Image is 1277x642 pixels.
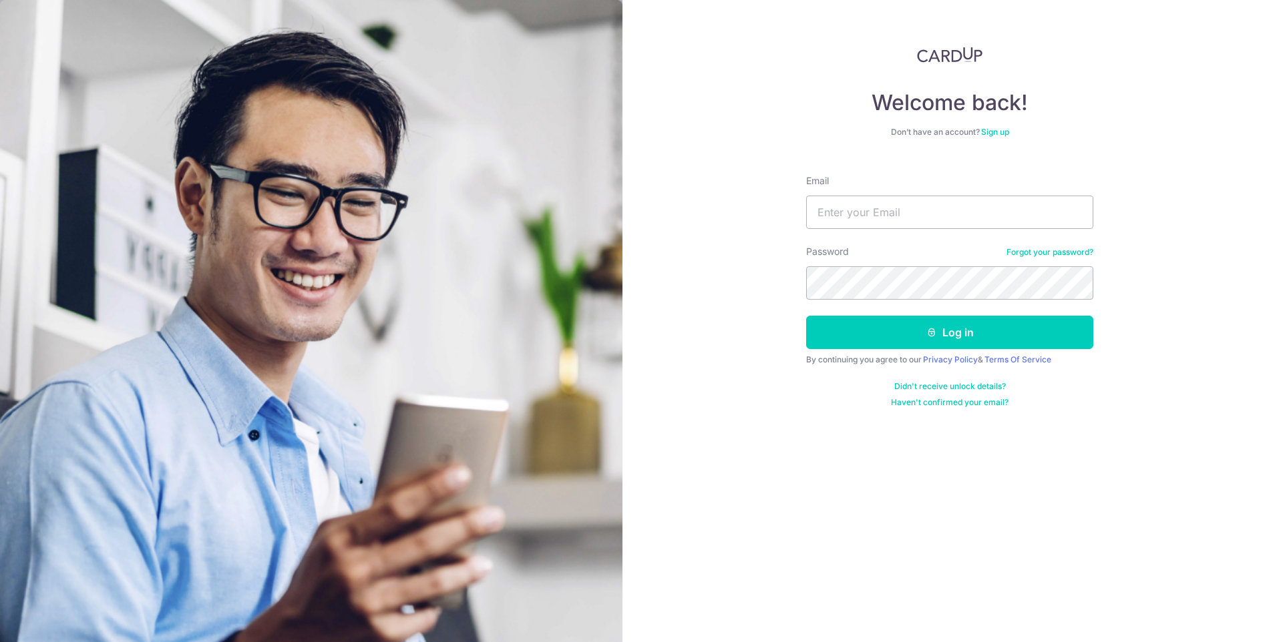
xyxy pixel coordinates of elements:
[984,354,1051,364] a: Terms Of Service
[923,354,978,364] a: Privacy Policy
[981,127,1009,137] a: Sign up
[1007,247,1093,258] a: Forgot your password?
[806,196,1093,229] input: Enter your Email
[891,397,1009,408] a: Haven't confirmed your email?
[806,89,1093,116] h4: Welcome back!
[806,127,1093,137] div: Don’t have an account?
[806,245,849,258] label: Password
[894,381,1006,392] a: Didn't receive unlock details?
[806,354,1093,365] div: By continuing you agree to our &
[806,174,829,188] label: Email
[806,316,1093,349] button: Log in
[917,47,982,63] img: CardUp Logo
